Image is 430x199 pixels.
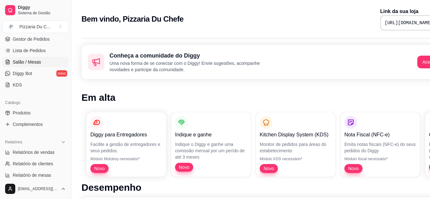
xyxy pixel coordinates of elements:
p: Emita notas fiscais (NFC-e) do seus pedidos do Diggy [344,141,416,154]
span: Complementos [13,121,43,127]
a: Relatório de mesas [3,170,68,180]
a: Diggy Botnovo [3,68,68,79]
span: Salão / Mesas [13,59,41,65]
span: Relatórios de vendas [13,149,55,155]
p: Nota Fiscal (NFC-e) [344,131,416,139]
p: Indique o Diggy e ganhe uma comissão mensal por um perído de até 3 meses [175,141,247,160]
a: Gestor de Pedidos [3,34,68,44]
div: Pizzaria Du C ... [19,24,50,30]
button: Diggy para EntregadoresFacilite a gestão de entregadores e seus pedidos.Módulo Motoboy necessário... [87,112,166,177]
p: Facilite a gestão de entregadores e seus pedidos. [90,141,162,154]
span: Relatórios [5,140,22,145]
p: Módulo fiscal necessário* [344,156,416,161]
a: Lista de Pedidos [3,45,68,56]
span: Novo [176,164,192,170]
span: [EMAIL_ADDRESS][DOMAIN_NAME] [18,186,58,191]
span: KDS [13,82,22,88]
p: Diggy para Entregadores [90,131,162,139]
h2: Bem vindo, Pizzaria Du Chefe [81,14,184,24]
a: DiggySistema de Gestão [3,3,68,18]
span: Novo [92,165,107,172]
p: Kitchen Display System (KDS) [260,131,332,139]
span: Novo [346,165,361,172]
a: KDS [3,80,68,90]
div: Catálogo [3,98,68,108]
span: Relatório de clientes [13,161,53,167]
span: Lista de Pedidos [13,47,46,54]
span: Diggy Bot [13,70,32,77]
span: Produtos [13,110,31,116]
h2: Conheça a comunidade do Diggy [109,51,272,60]
p: Módulo KDS necessário* [260,156,332,161]
a: Relatório de clientes [3,159,68,169]
button: Kitchen Display System (KDS)Monitor de pedidos para áreas do estabelecimentoMódulo KDS necessário... [256,112,335,177]
span: Relatório de mesas [13,172,51,178]
button: Nota Fiscal (NFC-e)Emita notas fiscais (NFC-e) do seus pedidos do DiggyMódulo fiscal necessário*Novo [341,112,420,177]
p: Uma nova forma de se conectar com o Diggy! Envie sugestões, acompanhe novidades e participe da co... [109,60,272,73]
span: Novo [261,165,277,172]
a: Salão / Mesas [3,57,68,67]
span: Gestor de Pedidos [13,36,50,42]
span: Diggy [18,5,66,10]
button: Select a team [3,20,68,33]
span: P [8,24,14,30]
p: Indique e ganhe [175,131,247,139]
p: Monitor de pedidos para áreas do estabelecimento [260,141,332,154]
a: Produtos [3,108,68,118]
button: Indique e ganheIndique o Diggy e ganhe uma comissão mensal por um perído de até 3 mesesNovo [171,112,251,177]
p: Módulo Motoboy necessário* [90,156,162,161]
span: Sistema de Gestão [18,10,66,16]
a: Relatórios de vendas [3,147,68,157]
button: [EMAIL_ADDRESS][DOMAIN_NAME] [3,181,68,196]
a: Complementos [3,119,68,129]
